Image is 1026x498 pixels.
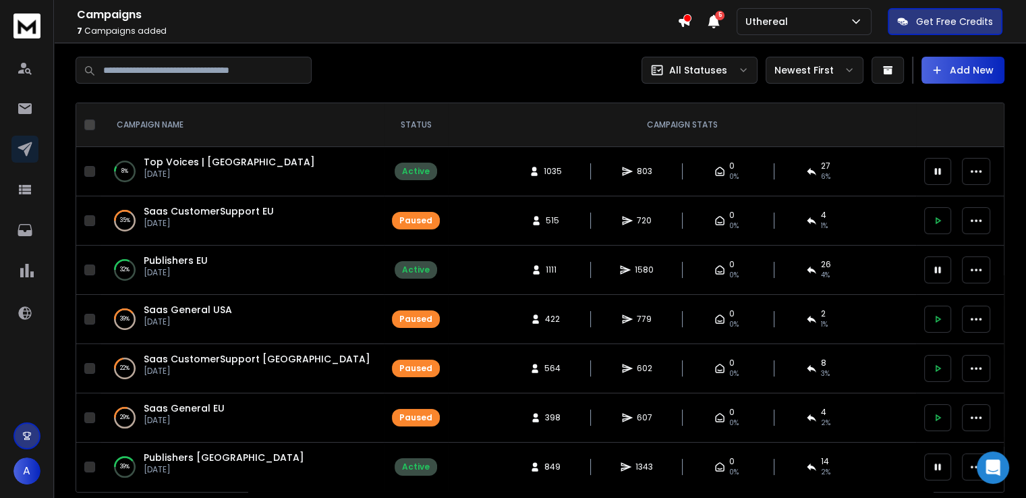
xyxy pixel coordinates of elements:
a: Saas CustomerSupport [GEOGRAPHIC_DATA] [144,352,370,366]
span: 1343 [635,462,653,472]
span: 4 % [821,270,830,281]
span: 398 [545,412,561,423]
p: 39 % [120,460,130,474]
a: Saas CustomerSupport EU [144,204,274,218]
td: 32%Publishers EU[DATE] [101,246,384,295]
p: [DATE] [144,366,370,377]
span: 0% [729,418,739,428]
td: 35%Saas CustomerSupport EU[DATE] [101,196,384,246]
td: 22%Saas CustomerSupport [GEOGRAPHIC_DATA][DATE] [101,344,384,393]
span: 803 [637,166,652,177]
a: Saas General EU [144,402,225,415]
span: 4 [821,407,826,418]
button: Add New [921,57,1004,84]
span: 0% [729,171,739,182]
img: logo [13,13,40,38]
span: 1035 [544,166,562,177]
th: CAMPAIGN NAME [101,103,384,147]
div: Paused [399,412,432,423]
h1: Campaigns [77,7,677,23]
span: 0 [729,456,735,467]
span: 0 [729,161,735,171]
p: 32 % [120,263,130,277]
div: Paused [399,215,432,226]
span: 26 [821,259,831,270]
a: Top Voices | [GEOGRAPHIC_DATA] [144,155,315,169]
span: 1 % [821,319,828,330]
span: 0 [729,308,735,319]
button: A [13,458,40,485]
div: Paused [399,314,432,325]
a: Publishers EU [144,254,208,267]
div: Active [402,265,430,275]
p: [DATE] [144,316,232,327]
p: [DATE] [144,218,274,229]
td: 39%Saas General USA[DATE] [101,295,384,344]
td: 29%Saas General EU[DATE] [101,393,384,443]
span: 14 [821,456,829,467]
span: 0% [729,221,739,231]
span: 849 [544,462,561,472]
p: Campaigns added [77,26,677,36]
span: 8 [821,358,826,368]
span: 2 % [821,467,830,478]
span: 2 [821,308,826,319]
span: 1580 [635,265,654,275]
td: 39%Publishers [GEOGRAPHIC_DATA][DATE] [101,443,384,492]
span: 2 % [821,418,830,428]
div: Paused [399,363,432,374]
span: 607 [637,412,652,423]
span: 7 [77,25,82,36]
span: 0% [729,319,739,330]
span: 5 [715,11,724,20]
a: Publishers [GEOGRAPHIC_DATA] [144,451,304,464]
button: Newest First [766,57,863,84]
td: 8%Top Voices | [GEOGRAPHIC_DATA][DATE] [101,147,384,196]
span: 1111 [546,265,559,275]
p: [DATE] [144,169,315,179]
p: [DATE] [144,267,208,278]
div: Open Intercom Messenger [977,451,1009,484]
p: 22 % [120,362,130,375]
span: 27 [821,161,830,171]
div: Active [402,166,430,177]
div: Active [402,462,430,472]
span: 0% [729,467,739,478]
span: 0 [729,358,735,368]
p: All Statuses [669,63,727,77]
span: 0 [729,210,735,221]
span: 564 [544,363,561,374]
span: 515 [546,215,559,226]
span: 6 % [821,171,830,182]
p: 8 % [121,165,128,178]
p: Uthereal [745,15,793,28]
span: 3 % [821,368,830,379]
p: Get Free Credits [916,15,993,28]
th: CAMPAIGN STATS [448,103,916,147]
p: [DATE] [144,415,225,426]
span: 4 [821,210,826,221]
span: 720 [637,215,652,226]
p: 39 % [120,312,130,326]
p: 35 % [120,214,130,227]
span: 0 [729,259,735,270]
span: 422 [545,314,560,325]
span: 1 % [821,221,828,231]
span: 0% [729,270,739,281]
a: Saas General USA [144,303,232,316]
span: 779 [637,314,652,325]
p: 29 % [120,411,130,424]
th: STATUS [384,103,448,147]
span: 0 [729,407,735,418]
span: 602 [637,363,652,374]
p: [DATE] [144,464,304,475]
